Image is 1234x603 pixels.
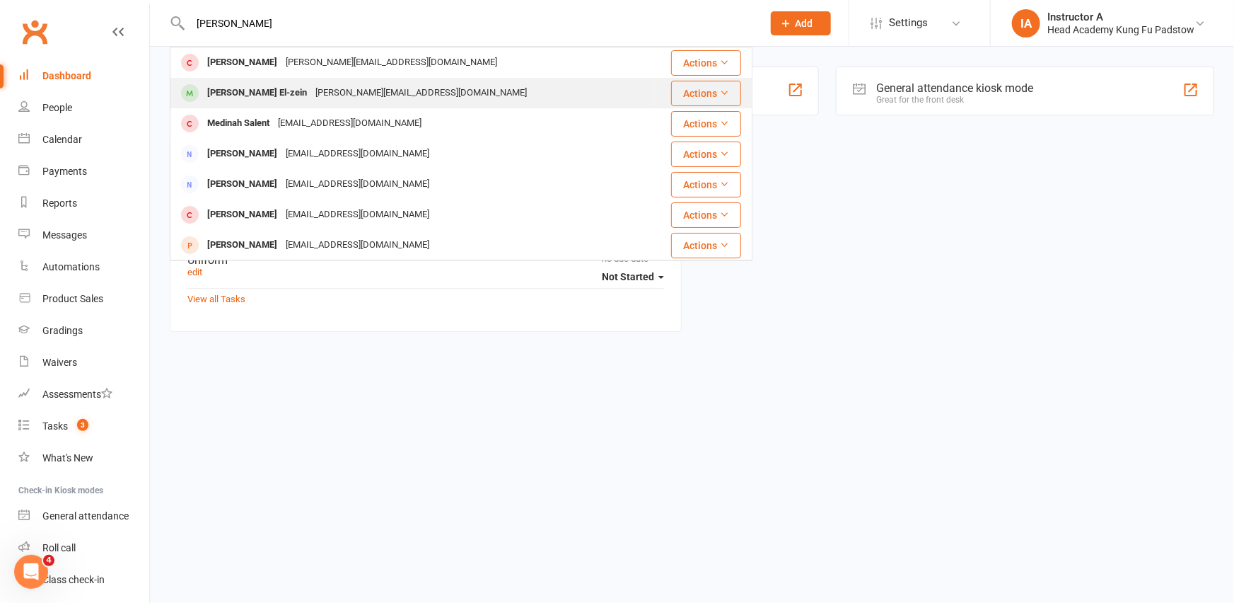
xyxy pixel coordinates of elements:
[203,52,281,73] div: [PERSON_NAME]
[603,271,655,282] span: Not Started
[281,205,433,225] div: [EMAIL_ADDRESS][DOMAIN_NAME]
[18,315,149,347] a: Gradings
[203,174,281,195] div: [PERSON_NAME]
[671,111,741,137] button: Actions
[203,113,274,134] div: Medinah Salent
[18,532,149,564] a: Roll call
[42,102,72,113] div: People
[42,229,87,241] div: Messages
[42,261,100,272] div: Automations
[311,83,531,103] div: [PERSON_NAME][EMAIL_ADDRESS][DOMAIN_NAME]
[203,235,281,255] div: [PERSON_NAME]
[281,52,501,73] div: [PERSON_NAME][EMAIL_ADDRESS][DOMAIN_NAME]
[18,219,149,251] a: Messages
[876,81,1033,95] div: General attendance kiosk mode
[18,379,149,410] a: Assessments
[42,325,83,336] div: Gradings
[18,60,149,92] a: Dashboard
[42,452,93,464] div: What's New
[671,50,741,76] button: Actions
[771,11,831,35] button: Add
[18,188,149,219] a: Reports
[42,70,91,81] div: Dashboard
[18,283,149,315] a: Product Sales
[1047,23,1194,36] div: Head Academy Kung Fu Padstow
[14,555,48,589] iframe: Intercom live chat
[18,564,149,596] a: Class kiosk mode
[281,235,433,255] div: [EMAIL_ADDRESS][DOMAIN_NAME]
[18,410,149,442] a: Tasks 3
[42,420,68,432] div: Tasks
[186,13,752,33] input: Search...
[42,574,105,585] div: Class check-in
[18,92,149,124] a: People
[18,156,149,188] a: Payments
[187,267,202,277] a: edit
[18,442,149,474] a: What's New
[281,144,433,164] div: [EMAIL_ADDRESS][DOMAIN_NAME]
[18,124,149,156] a: Calendar
[203,83,311,103] div: [PERSON_NAME] El-zein
[187,294,245,304] a: View all Tasks
[603,264,664,289] button: Not Started
[876,95,1033,105] div: Great for the front desk
[671,81,741,106] button: Actions
[18,347,149,379] a: Waivers
[42,389,112,400] div: Assessments
[203,205,281,225] div: [PERSON_NAME]
[1047,11,1194,23] div: Instructor A
[203,144,281,164] div: [PERSON_NAME]
[18,500,149,532] a: General attendance kiosk mode
[671,172,741,197] button: Actions
[18,251,149,283] a: Automations
[42,357,77,368] div: Waivers
[17,14,52,50] a: Clubworx
[671,233,741,258] button: Actions
[42,293,103,304] div: Product Sales
[281,174,433,195] div: [EMAIL_ADDRESS][DOMAIN_NAME]
[671,142,741,167] button: Actions
[796,18,813,29] span: Add
[671,202,741,228] button: Actions
[42,197,77,209] div: Reports
[274,113,426,134] div: [EMAIL_ADDRESS][DOMAIN_NAME]
[42,542,76,553] div: Roll call
[889,7,928,39] span: Settings
[42,134,82,145] div: Calendar
[42,166,87,177] div: Payments
[42,510,129,522] div: General attendance
[77,419,88,431] span: 3
[1012,9,1040,38] div: IA
[43,555,54,566] span: 4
